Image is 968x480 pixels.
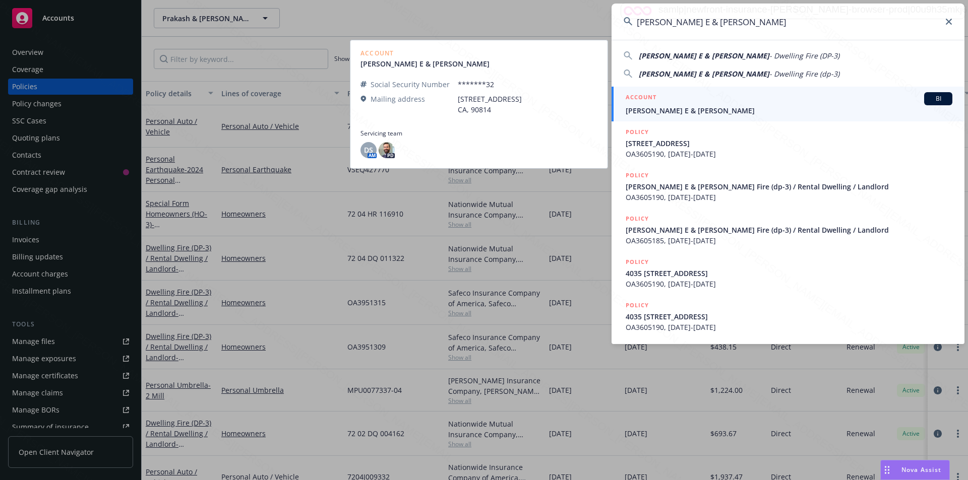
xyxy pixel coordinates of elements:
[612,165,964,208] a: POLICY[PERSON_NAME] E & [PERSON_NAME] Fire (dp-3) / Rental Dwelling / LandlordOA3605190, [DATE]-[...
[626,300,649,310] h5: POLICY
[901,465,941,474] span: Nova Assist
[769,51,839,60] span: - Dwelling Fire (DP-3)
[626,127,649,137] h5: POLICY
[769,69,839,79] span: - Dwelling Fire (dp-3)
[626,268,952,279] span: 4035 [STREET_ADDRESS]
[626,235,952,246] span: OA3605185, [DATE]-[DATE]
[626,311,952,322] span: 4035 [STREET_ADDRESS]
[639,51,769,60] span: [PERSON_NAME] E & [PERSON_NAME]
[626,225,952,235] span: [PERSON_NAME] E & [PERSON_NAME] Fire (dp-3) / Rental Dwelling / Landlord
[639,69,769,79] span: [PERSON_NAME] E & [PERSON_NAME]
[612,4,964,40] input: Search...
[626,192,952,202] span: OA3605190, [DATE]-[DATE]
[928,94,948,103] span: BI
[612,295,964,338] a: POLICY4035 [STREET_ADDRESS]OA3605190, [DATE]-[DATE]
[626,214,649,224] h5: POLICY
[626,322,952,332] span: OA3605190, [DATE]-[DATE]
[626,181,952,192] span: [PERSON_NAME] E & [PERSON_NAME] Fire (dp-3) / Rental Dwelling / Landlord
[626,92,656,104] h5: ACCOUNT
[626,149,952,159] span: OA3605190, [DATE]-[DATE]
[626,170,649,180] h5: POLICY
[626,279,952,289] span: OA3605190, [DATE]-[DATE]
[880,460,950,480] button: Nova Assist
[626,138,952,149] span: [STREET_ADDRESS]
[612,208,964,251] a: POLICY[PERSON_NAME] E & [PERSON_NAME] Fire (dp-3) / Rental Dwelling / LandlordOA3605185, [DATE]-[...
[626,257,649,267] h5: POLICY
[612,121,964,165] a: POLICY[STREET_ADDRESS]OA3605190, [DATE]-[DATE]
[881,460,893,479] div: Drag to move
[612,87,964,121] a: ACCOUNTBI[PERSON_NAME] E & [PERSON_NAME]
[626,105,952,116] span: [PERSON_NAME] E & [PERSON_NAME]
[612,251,964,295] a: POLICY4035 [STREET_ADDRESS]OA3605190, [DATE]-[DATE]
